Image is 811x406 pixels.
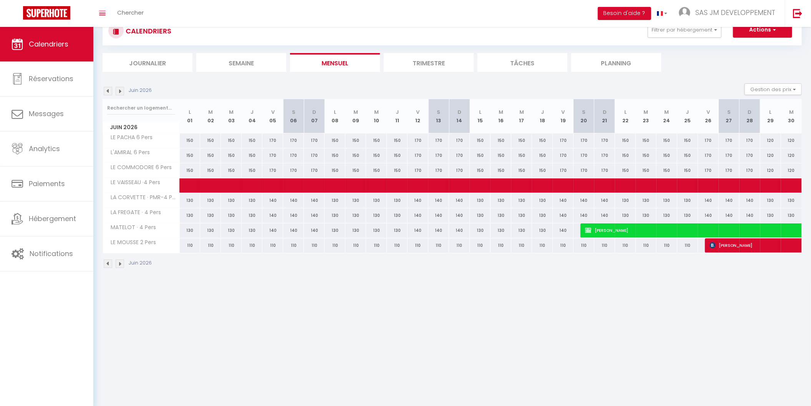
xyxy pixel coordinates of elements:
div: 150 [345,163,366,178]
div: 130 [657,193,677,208]
div: 170 [698,133,719,148]
div: 110 [428,238,449,253]
abbr: J [541,108,544,116]
th: 17 [511,99,532,133]
div: 170 [304,163,325,178]
div: 140 [553,208,574,223]
div: 140 [594,208,615,223]
div: 140 [428,193,449,208]
div: 170 [304,148,325,163]
div: 110 [242,238,262,253]
div: 130 [345,193,366,208]
div: 130 [491,193,511,208]
abbr: M [499,108,503,116]
th: 01 [180,99,201,133]
div: 110 [594,238,615,253]
div: 150 [532,133,553,148]
th: 29 [760,99,781,133]
div: 120 [760,133,781,148]
div: 120 [760,148,781,163]
div: 110 [491,238,511,253]
li: Trimestre [384,53,474,72]
div: 140 [698,208,719,223]
img: Super Booking [23,6,70,20]
div: 110 [345,238,366,253]
div: 130 [221,208,242,223]
div: 140 [408,208,428,223]
div: 150 [200,148,221,163]
div: 140 [719,208,740,223]
span: SAS JM DEVELOPPEMENT [695,8,775,17]
div: 170 [449,163,470,178]
div: 110 [511,238,532,253]
div: 150 [470,163,491,178]
span: Paiements [29,179,65,188]
th: 13 [428,99,449,133]
div: 140 [428,223,449,238]
th: 05 [262,99,283,133]
span: LA FREGATE · 4 Pers [104,208,163,217]
div: 150 [677,163,698,178]
div: 130 [325,208,345,223]
div: 140 [574,208,594,223]
div: 150 [325,133,345,148]
div: 170 [740,163,760,178]
th: 23 [636,99,657,133]
div: 120 [781,148,802,163]
div: 110 [408,238,428,253]
div: 140 [449,193,470,208]
abbr: V [561,108,565,116]
th: 03 [221,99,242,133]
div: 130 [677,193,698,208]
div: 130 [366,193,387,208]
div: 130 [491,223,511,238]
div: 130 [366,223,387,238]
div: 150 [615,133,636,148]
div: 130 [470,193,491,208]
div: 170 [574,148,594,163]
div: 150 [221,148,242,163]
div: 150 [511,133,532,148]
span: Messages [29,109,64,118]
div: 150 [657,148,677,163]
div: 170 [408,148,428,163]
div: 170 [719,133,740,148]
div: 150 [200,163,221,178]
span: LE PACHA 6 Pers [104,133,155,142]
div: 170 [283,163,304,178]
span: MATELOT · 4 Pers [104,223,158,232]
th: 07 [304,99,325,133]
div: 140 [408,193,428,208]
div: 150 [221,133,242,148]
span: LE COMMODORE 6 Pers [104,163,174,172]
div: 110 [449,238,470,253]
abbr: L [624,108,627,116]
div: 120 [760,163,781,178]
th: 08 [325,99,345,133]
div: 170 [262,148,283,163]
span: LA CORVETTE · PMR-4 Pers [104,193,181,202]
abbr: L [479,108,481,116]
span: Analytics [29,144,60,153]
abbr: L [334,108,336,116]
abbr: M [353,108,358,116]
abbr: V [416,108,420,116]
div: 130 [511,208,532,223]
div: 150 [345,133,366,148]
p: Juin 2026 [129,260,152,267]
div: 130 [615,208,636,223]
div: 150 [511,148,532,163]
div: 170 [594,148,615,163]
div: 110 [200,238,221,253]
div: 170 [408,133,428,148]
div: 150 [366,133,387,148]
div: 150 [180,148,201,163]
div: 170 [428,148,449,163]
div: 140 [553,193,574,208]
div: 140 [283,193,304,208]
img: logout [793,8,803,18]
th: 15 [470,99,491,133]
div: 140 [304,223,325,238]
div: 140 [283,223,304,238]
div: 120 [781,163,802,178]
